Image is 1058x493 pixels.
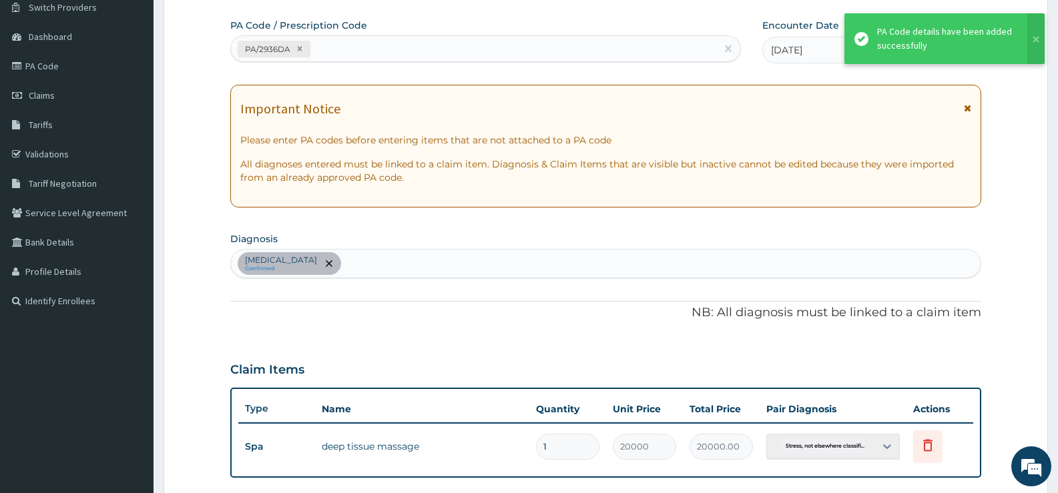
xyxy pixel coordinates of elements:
[906,396,973,422] th: Actions
[240,133,971,147] p: Please enter PA codes before entering items that are not attached to a PA code
[230,19,367,32] label: PA Code / Prescription Code
[29,31,72,43] span: Dashboard
[683,396,760,422] th: Total Price
[29,119,53,131] span: Tariffs
[230,232,278,245] label: Diagnosis
[762,19,839,32] label: Encounter Date
[877,25,1015,53] div: PA Code details have been added successfully
[240,101,340,116] h1: Important Notice
[606,396,683,422] th: Unit Price
[230,304,981,322] p: NB: All diagnosis must be linked to a claim item
[230,363,304,378] h3: Claim Items
[315,433,529,460] td: deep tissue massage
[77,156,184,291] span: We're online!
[29,177,97,189] span: Tariff Negotiation
[241,41,292,57] div: PA/2936DA
[219,7,251,39] div: Minimize live chat window
[529,396,606,422] th: Quantity
[69,75,224,92] div: Chat with us now
[771,43,802,57] span: [DATE]
[238,434,315,459] td: Spa
[29,89,55,101] span: Claims
[760,396,906,422] th: Pair Diagnosis
[238,396,315,421] th: Type
[315,396,529,422] th: Name
[29,1,97,13] span: Switch Providers
[7,341,254,388] textarea: Type your message and hit 'Enter'
[240,157,971,184] p: All diagnoses entered must be linked to a claim item. Diagnosis & Claim Items that are visible bu...
[25,67,54,100] img: d_794563401_company_1708531726252_794563401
